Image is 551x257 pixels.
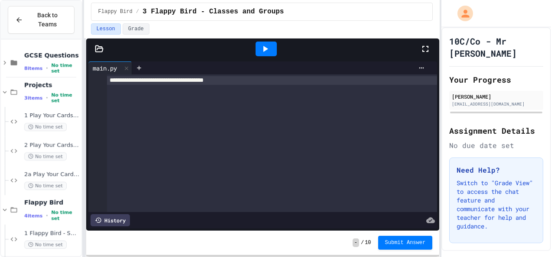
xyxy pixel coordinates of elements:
span: / [361,239,364,246]
span: Flappy Bird [98,8,133,15]
div: No due date set [449,140,543,151]
span: No time set [24,152,67,161]
span: 3 items [24,95,42,101]
iframe: chat widget [479,185,542,222]
span: 2 Play Your Cards Right - Improved [24,141,80,149]
span: / [136,8,139,15]
span: • [46,212,48,219]
span: • [46,94,48,101]
span: 3 Flappy Bird - Classes and Groups [143,6,284,17]
span: Projects [24,81,80,89]
span: No time set [24,123,67,131]
button: Submit Answer [378,236,433,250]
h1: 10C/Co - Mr [PERSON_NAME] [449,35,543,59]
div: History [91,214,130,226]
span: 2a Play Your Cards Right - PyGame [24,171,80,178]
span: No time set [24,241,67,249]
span: 10 [365,239,371,246]
div: main.py [88,61,132,74]
span: 4 items [24,213,42,218]
span: Submit Answer [385,239,426,246]
span: No time set [24,182,67,190]
span: No time set [51,63,79,74]
span: 1 Play Your Cards Right - Basic Version [24,112,80,119]
iframe: chat widget [515,222,542,248]
div: My Account [448,3,475,23]
span: 1 Flappy Bird - Set Up [24,230,80,237]
span: 8 items [24,66,42,71]
div: main.py [88,64,121,73]
button: Lesson [91,23,121,35]
div: [EMAIL_ADDRESS][DOMAIN_NAME] [452,101,541,107]
h3: Need Help? [457,165,536,175]
button: Back to Teams [8,6,75,34]
span: Flappy Bird [24,199,80,206]
span: No time set [51,92,79,103]
span: No time set [51,210,79,221]
p: Switch to "Grade View" to access the chat feature and communicate with your teacher for help and ... [457,179,536,231]
div: [PERSON_NAME] [452,93,541,100]
button: Grade [123,23,149,35]
h2: Your Progress [449,74,543,86]
span: - [353,238,359,247]
span: Back to Teams [28,11,67,29]
h2: Assignment Details [449,125,543,137]
span: • [46,65,48,72]
span: GCSE Questions [24,51,80,59]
